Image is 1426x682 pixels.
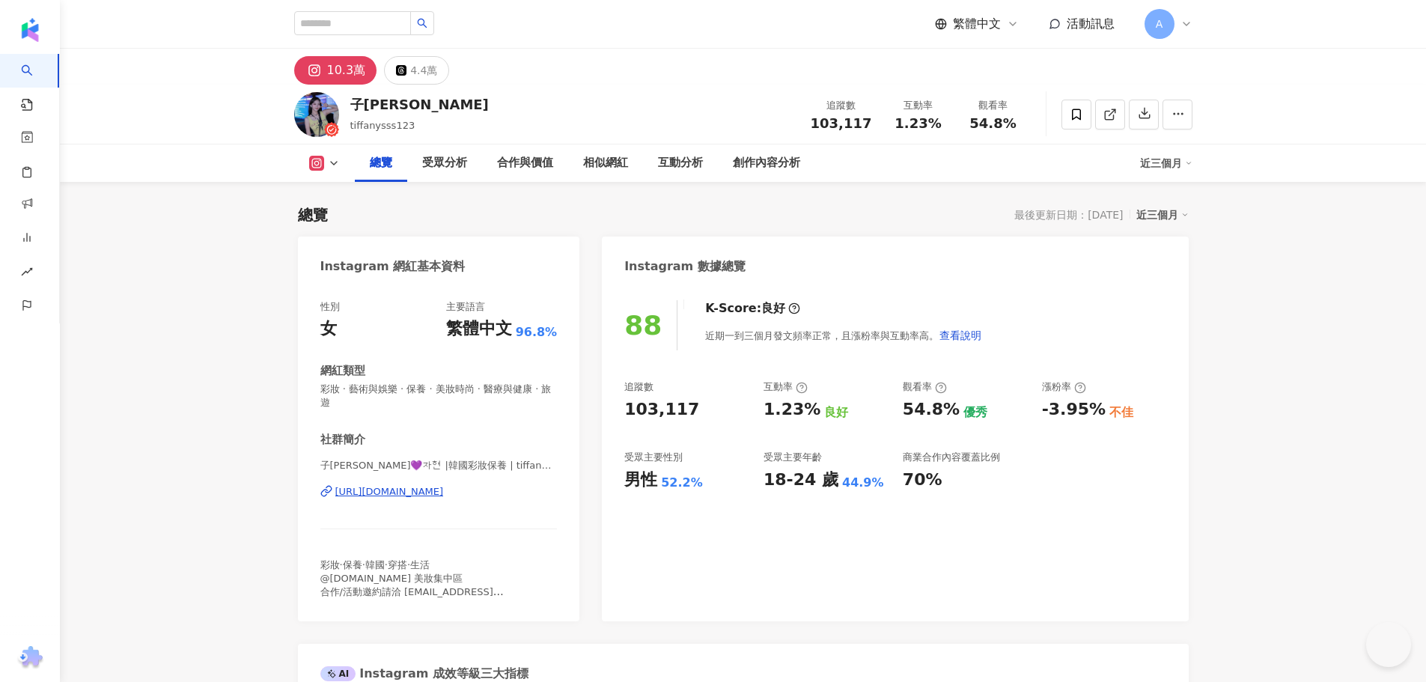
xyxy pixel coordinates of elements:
[320,666,528,682] div: Instagram 成效等級三大指標
[327,60,366,81] div: 10.3萬
[16,646,45,670] img: chrome extension
[661,475,703,491] div: 52.2%
[624,310,662,341] div: 88
[903,398,960,421] div: 54.8%
[890,98,947,113] div: 互動率
[320,485,558,499] a: [URL][DOMAIN_NAME]
[842,475,884,491] div: 44.9%
[497,154,553,172] div: 合作與價值
[965,98,1022,113] div: 觀看率
[21,54,51,112] a: search
[583,154,628,172] div: 相似網紅
[350,95,489,114] div: 子[PERSON_NAME]
[764,469,838,492] div: 18-24 歲
[1109,404,1133,421] div: 不佳
[761,300,785,317] div: 良好
[624,258,746,275] div: Instagram 數據總覽
[422,154,467,172] div: 受眾分析
[903,380,947,394] div: 觀看率
[1140,151,1192,175] div: 近三個月
[320,432,365,448] div: 社群簡介
[410,60,437,81] div: 4.4萬
[624,469,657,492] div: 男性
[18,18,42,42] img: logo icon
[953,16,1001,32] span: 繁體中文
[294,92,339,137] img: KOL Avatar
[969,116,1016,131] span: 54.8%
[624,398,699,421] div: 103,117
[21,257,33,290] span: rise
[370,154,392,172] div: 總覽
[658,154,703,172] div: 互動分析
[624,380,653,394] div: 追蹤數
[335,485,444,499] div: [URL][DOMAIN_NAME]
[1014,209,1123,221] div: 最後更新日期：[DATE]
[298,204,328,225] div: 總覽
[320,383,558,409] span: 彩妝 · 藝術與娛樂 · 保養 · 美妝時尚 · 醫療與健康 · 旅遊
[294,56,377,85] button: 10.3萬
[384,56,449,85] button: 4.4萬
[1156,16,1163,32] span: A
[705,320,982,350] div: 近期一到三個月發文頻率正常，且漲粉率與互動率高。
[811,98,872,113] div: 追蹤數
[624,451,683,464] div: 受眾主要性別
[350,120,415,131] span: tiffanysss123
[417,18,427,28] span: search
[320,459,558,472] span: 子[PERSON_NAME]💜자현 |韓國彩妝保養 | tiffanysss123
[963,404,987,421] div: 優秀
[1042,398,1106,421] div: -3.95%
[764,451,822,464] div: 受眾主要年齡
[939,329,981,341] span: 查看說明
[903,451,1000,464] div: 商業合作內容覆蓋比例
[320,258,466,275] div: Instagram 網紅基本資料
[1067,16,1115,31] span: 活動訊息
[320,363,365,379] div: 網紅類型
[446,300,485,314] div: 主要語言
[733,154,800,172] div: 創作內容分析
[320,559,504,612] span: 彩妝·保養·韓國·穿搭·生活 @[DOMAIN_NAME] 美妝集中區 合作/活動邀約請洽 [EMAIL_ADDRESS][DOMAIN_NAME]
[320,300,340,314] div: 性別
[1366,622,1411,667] iframe: Help Scout Beacon - Open
[895,116,941,131] span: 1.23%
[320,666,356,681] div: AI
[516,324,558,341] span: 96.8%
[446,317,512,341] div: 繁體中文
[824,404,848,421] div: 良好
[939,320,982,350] button: 查看說明
[764,398,820,421] div: 1.23%
[1042,380,1086,394] div: 漲粉率
[811,115,872,131] span: 103,117
[320,317,337,341] div: 女
[764,380,808,394] div: 互動率
[705,300,800,317] div: K-Score :
[1136,205,1189,225] div: 近三個月
[903,469,942,492] div: 70%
